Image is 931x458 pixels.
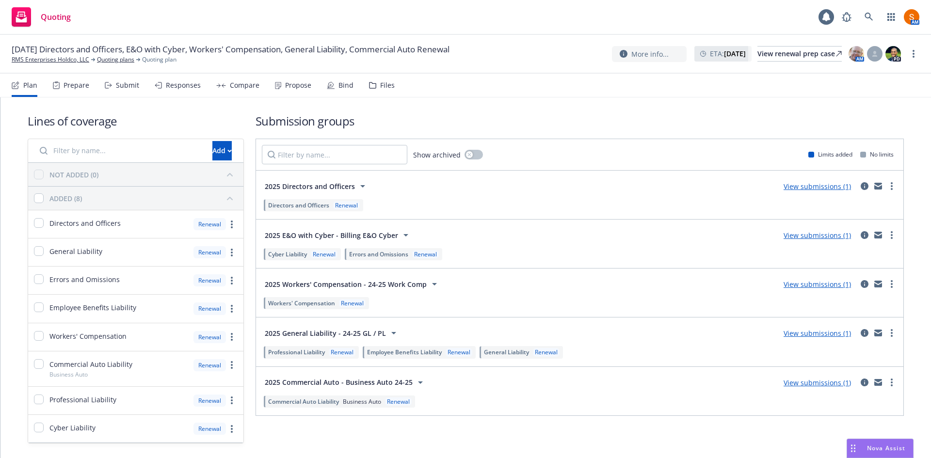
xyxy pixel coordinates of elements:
img: photo [885,46,901,62]
div: Renewal [329,348,355,356]
div: NOT ADDED (0) [49,170,98,180]
a: mail [872,180,884,192]
span: Nova Assist [867,444,905,452]
div: No limits [860,150,894,158]
button: More info... [612,46,687,62]
button: 2025 E&O with Cyber - Billing E&O Cyber [262,225,415,245]
a: View submissions (1) [784,378,851,387]
a: Report a Bug [837,7,856,27]
button: NOT ADDED (0) [49,167,238,182]
div: ADDED (8) [49,193,82,204]
span: ETA : [710,48,746,59]
a: View renewal prep case [757,46,842,62]
a: more [226,359,238,371]
span: Directors and Officers [268,201,329,209]
a: Search [859,7,879,27]
div: View renewal prep case [757,47,842,61]
div: Renewal [412,250,439,258]
button: Nova Assist [847,439,914,458]
a: circleInformation [859,229,870,241]
div: Add [212,142,232,160]
a: mail [872,377,884,388]
div: Renewal [193,395,226,407]
a: View submissions (1) [784,280,851,289]
a: RMS Enterprises Holdco, LLC [12,55,89,64]
span: General Liability [484,348,529,356]
a: more [886,278,898,290]
div: Renewal [193,423,226,435]
a: more [886,327,898,339]
strong: [DATE] [724,49,746,58]
span: Workers' Compensation [268,299,335,307]
h1: Submission groups [256,113,904,129]
div: Renewal [311,250,337,258]
span: Cyber Liability [268,250,307,258]
a: View submissions (1) [784,182,851,191]
div: Files [380,81,395,89]
a: more [226,247,238,258]
a: circleInformation [859,278,870,290]
div: Renewal [533,348,560,356]
span: Professional Liability [268,348,325,356]
a: more [886,180,898,192]
a: View submissions (1) [784,329,851,338]
a: View submissions (1) [784,231,851,240]
span: 2025 Directors and Officers [265,181,355,191]
div: Compare [230,81,259,89]
a: Switch app [882,7,901,27]
span: Cyber Liability [49,423,96,433]
div: Renewal [385,397,412,406]
button: 2025 Directors and Officers [262,176,371,196]
button: ADDED (8) [49,190,238,206]
span: 2025 Commercial Auto - Business Auto 24-25 [265,377,413,387]
div: Prepare [64,81,89,89]
h1: Lines of coverage [28,113,244,129]
a: circleInformation [859,377,870,388]
span: Professional Liability [49,395,116,405]
div: Propose [285,81,311,89]
span: Commercial Auto Liability [49,359,132,369]
div: Limits added [808,150,852,158]
button: 2025 Workers' Compensation - 24-25 Work Comp [262,274,443,294]
div: Plan [23,81,37,89]
button: 2025 General Liability - 24-25 GL / PL [262,323,402,343]
div: Renewal [193,274,226,286]
a: mail [872,229,884,241]
div: Renewal [193,218,226,230]
span: Errors and Omissions [49,274,120,284]
a: more [226,275,238,286]
a: mail [872,327,884,339]
input: Filter by name... [262,145,407,164]
a: more [226,219,238,230]
a: more [886,377,898,388]
div: Drag to move [847,439,859,458]
span: Employee Benefits Liability [49,302,136,313]
span: Business Auto [343,397,381,406]
a: more [908,48,919,60]
div: Renewal [193,302,226,315]
div: Renewal [446,348,472,356]
button: Add [212,141,232,160]
a: Quoting plans [97,55,134,64]
div: Submit [116,81,139,89]
span: Employee Benefits Liability [367,348,442,356]
span: Directors and Officers [49,218,121,228]
span: 2025 Workers' Compensation - 24-25 Work Comp [265,279,427,289]
span: Quoting plan [142,55,177,64]
a: more [226,303,238,315]
span: Show archived [413,150,461,160]
input: Filter by name... [34,141,207,160]
img: photo [849,46,864,62]
div: Responses [166,81,201,89]
span: Errors and Omissions [349,250,408,258]
div: Renewal [193,331,226,343]
a: Quoting [8,3,75,31]
span: 2025 General Liability - 24-25 GL / PL [265,328,386,338]
div: Renewal [193,359,226,371]
span: Workers' Compensation [49,331,127,341]
div: Renewal [193,246,226,258]
span: [DATE] Directors and Officers, E&O with Cyber, Workers' Compensation, General Liability, Commerci... [12,44,449,55]
button: 2025 Commercial Auto - Business Auto 24-25 [262,373,429,392]
span: 2025 E&O with Cyber - Billing E&O Cyber [265,230,398,240]
a: circleInformation [859,180,870,192]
